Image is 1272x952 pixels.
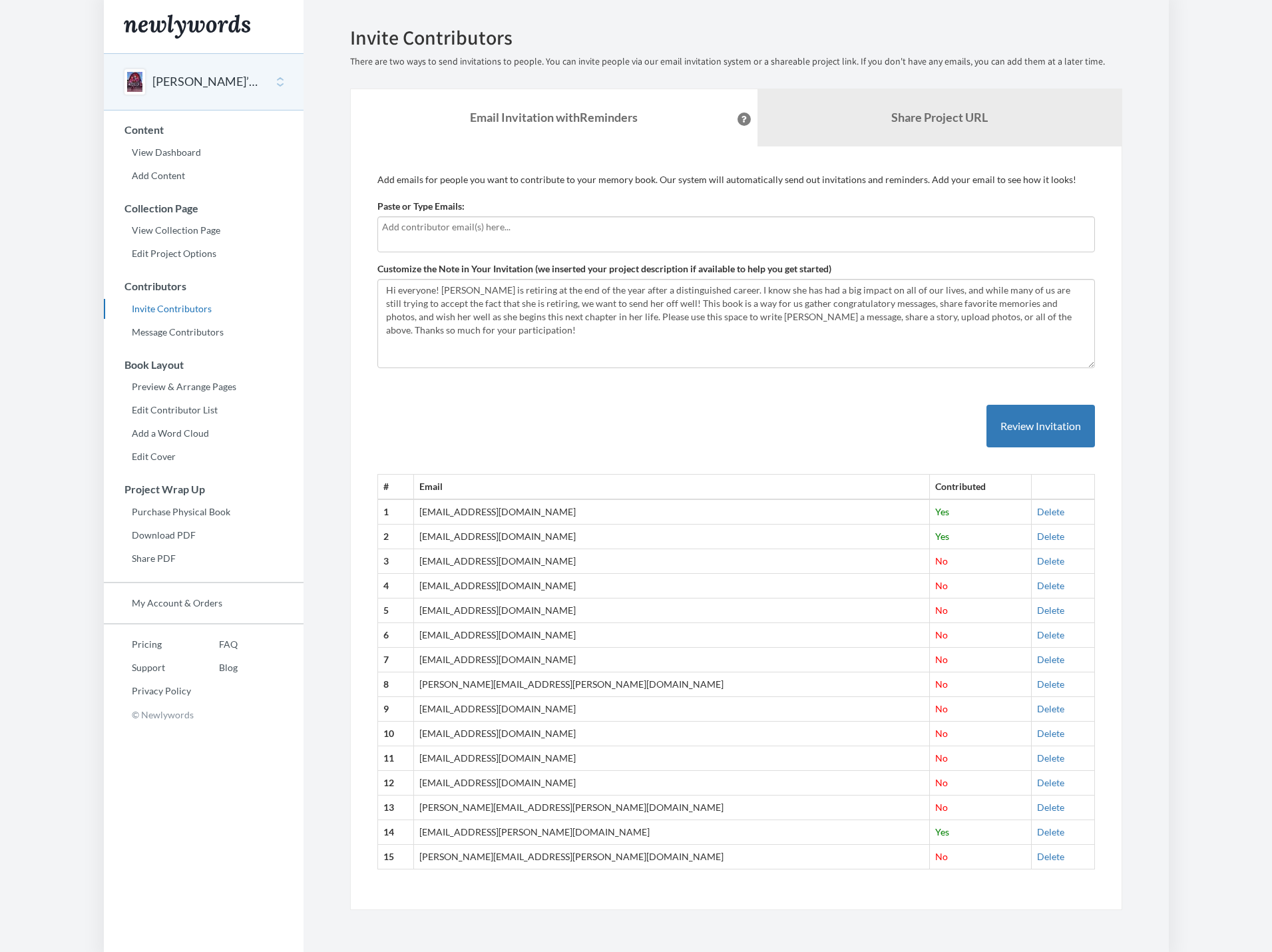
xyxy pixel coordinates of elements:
[935,604,948,616] span: No
[413,574,930,598] td: [EMAIL_ADDRESS][DOMAIN_NAME]
[104,549,304,569] a: Share PDF
[413,623,930,648] td: [EMAIL_ADDRESS][DOMAIN_NAME]
[377,845,413,869] th: 15
[413,722,930,746] td: [EMAIL_ADDRESS][DOMAIN_NAME]
[105,483,304,495] h3: Project Wrap Up
[413,820,930,845] td: [EMAIL_ADDRESS][PERSON_NAME][DOMAIN_NAME]
[104,593,304,613] a: My Account & Orders
[104,704,304,725] p: © Newlywords
[104,377,304,397] a: Preview & Arrange Pages
[413,598,930,623] td: [EMAIL_ADDRESS][DOMAIN_NAME]
[377,672,413,697] th: 8
[377,499,413,524] th: 1
[1037,703,1064,714] a: Delete
[413,499,930,524] td: [EMAIL_ADDRESS][DOMAIN_NAME]
[935,629,948,640] span: No
[935,580,948,591] span: No
[377,262,831,276] label: Customize the Note in Your Invitation (we inserted your project description if available to help ...
[104,525,304,545] a: Download PDF
[104,400,304,420] a: Edit Contributor List
[377,598,413,623] th: 5
[191,658,238,678] a: Blog
[377,525,413,549] th: 2
[891,110,988,124] b: Share Project URL
[413,796,930,820] td: [PERSON_NAME][EMAIL_ADDRESS][PERSON_NAME][DOMAIN_NAME]
[104,634,191,654] a: Pricing
[935,728,948,739] span: No
[105,202,304,214] h3: Collection Page
[930,475,1031,499] th: Contributed
[470,110,638,124] strong: Email Invitation with Reminders
[413,697,930,722] td: [EMAIL_ADDRESS][DOMAIN_NAME]
[377,623,413,648] th: 6
[377,200,465,213] label: Paste or Type Emails:
[377,549,413,574] th: 3
[1037,802,1064,813] a: Delete
[1037,777,1064,788] a: Delete
[1037,654,1064,665] a: Delete
[105,124,304,136] h3: Content
[104,142,304,162] a: View Dashboard
[935,654,948,665] span: No
[152,73,260,91] button: [PERSON_NAME]’s Retirement Book
[1037,580,1064,591] a: Delete
[104,299,304,319] a: Invite Contributors
[377,746,413,771] th: 11
[377,697,413,722] th: 9
[1037,752,1064,764] a: Delete
[105,359,304,371] h3: Book Layout
[1037,531,1064,542] a: Delete
[377,279,1095,368] textarea: Hi everyone! [PERSON_NAME] is retiring at the end of the year after a distinguished career. I kno...
[935,703,948,714] span: No
[413,672,930,697] td: [PERSON_NAME][EMAIL_ADDRESS][PERSON_NAME][DOMAIN_NAME]
[377,771,413,796] th: 12
[104,244,304,264] a: Edit Project Options
[104,220,304,240] a: View Collection Page
[1037,604,1064,616] a: Delete
[935,752,948,764] span: No
[935,531,949,542] span: Yes
[124,15,250,39] img: Newlywords logo
[191,634,238,654] a: FAQ
[350,27,1122,49] h2: Invite Contributors
[104,681,191,701] a: Privacy Policy
[413,771,930,796] td: [EMAIL_ADDRESS][DOMAIN_NAME]
[935,777,948,788] span: No
[1037,678,1064,690] a: Delete
[935,826,949,837] span: Yes
[377,722,413,746] th: 10
[377,173,1095,186] p: Add emails for people you want to contribute to your memory book. Our system will automatically s...
[413,746,930,771] td: [EMAIL_ADDRESS][DOMAIN_NAME]
[1037,555,1064,567] a: Delete
[935,851,948,862] span: No
[413,648,930,672] td: [EMAIL_ADDRESS][DOMAIN_NAME]
[413,475,930,499] th: Email
[1037,851,1064,862] a: Delete
[104,447,304,467] a: Edit Cover
[935,506,949,517] span: Yes
[413,549,930,574] td: [EMAIL_ADDRESS][DOMAIN_NAME]
[377,820,413,845] th: 14
[986,405,1095,448] button: Review Invitation
[1037,728,1064,739] a: Delete
[1037,826,1064,837] a: Delete
[377,475,413,499] th: #
[413,525,930,549] td: [EMAIL_ADDRESS][DOMAIN_NAME]
[104,502,304,522] a: Purchase Physical Book
[350,55,1122,69] p: There are two ways to send invitations to people. You can invite people via our email invitation ...
[935,555,948,567] span: No
[382,220,1090,234] input: Add contributor email(s) here...
[105,280,304,292] h3: Contributors
[935,802,948,813] span: No
[104,166,304,186] a: Add Content
[104,423,304,443] a: Add a Word Cloud
[1037,629,1064,640] a: Delete
[413,845,930,869] td: [PERSON_NAME][EMAIL_ADDRESS][PERSON_NAME][DOMAIN_NAME]
[377,648,413,672] th: 7
[104,322,304,342] a: Message Contributors
[104,658,191,678] a: Support
[377,574,413,598] th: 4
[935,678,948,690] span: No
[377,796,413,820] th: 13
[1037,506,1064,517] a: Delete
